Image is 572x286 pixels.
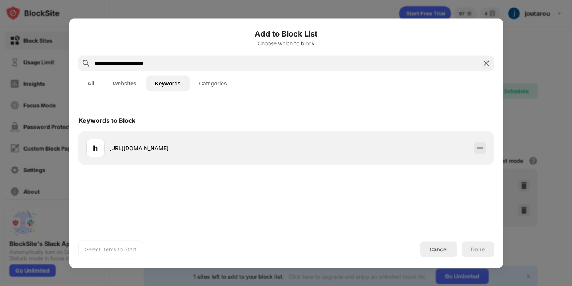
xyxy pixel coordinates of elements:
div: Keywords to Block [78,116,135,124]
button: Websites [103,75,145,91]
div: Choose which to block [78,40,494,46]
button: Categories [190,75,236,91]
div: Cancel [430,246,448,253]
button: All [78,75,104,91]
button: Keywords [146,75,190,91]
h6: Add to Block List [78,28,494,39]
div: h [93,142,98,154]
div: Select Items to Start [85,245,137,253]
div: Done [471,246,485,252]
div: [URL][DOMAIN_NAME] [109,144,286,152]
img: search.svg [82,59,91,68]
img: search-close [482,59,491,68]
